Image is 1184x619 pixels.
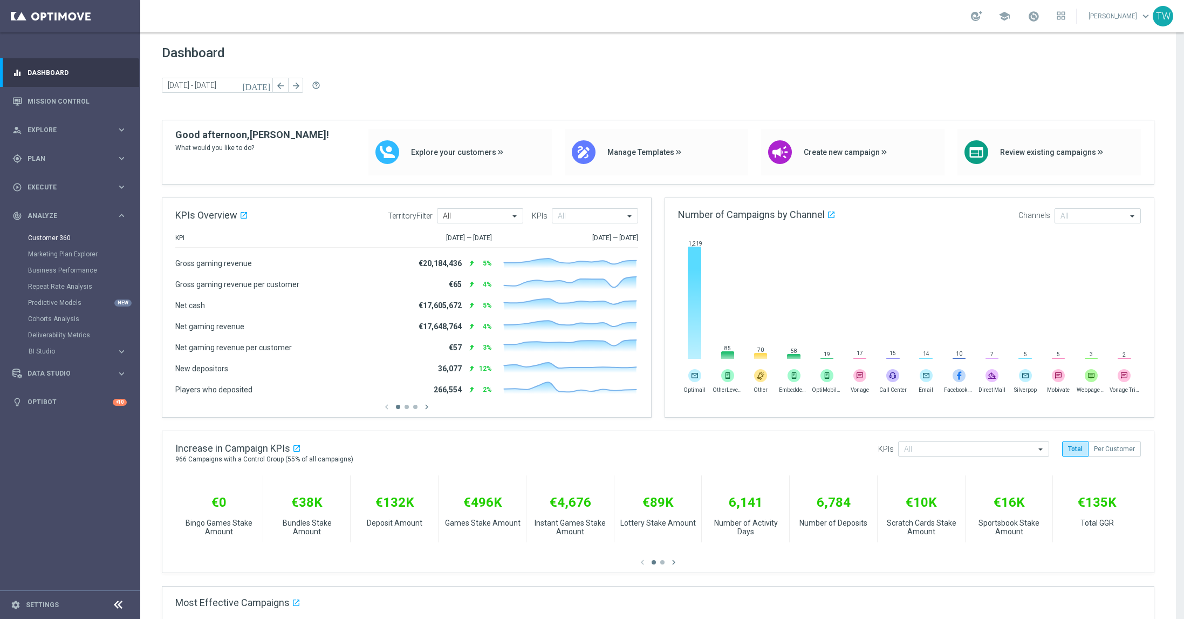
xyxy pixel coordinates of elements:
div: Analyze [12,211,117,221]
span: Data Studio [28,370,117,377]
i: track_changes [12,211,22,221]
div: Dashboard [12,58,127,87]
i: keyboard_arrow_right [117,125,127,135]
button: play_circle_outline Execute keyboard_arrow_right [12,183,127,192]
a: Deliverability Metrics [28,331,112,339]
i: keyboard_arrow_right [117,210,127,221]
i: play_circle_outline [12,182,22,192]
div: Data Studio [12,369,117,378]
div: Plan [12,154,117,164]
a: Repeat Rate Analysis [28,282,112,291]
div: Customer 360 [28,230,139,246]
div: BI Studio [29,348,117,355]
a: Business Performance [28,266,112,275]
button: lightbulb Optibot +10 [12,398,127,406]
div: NEW [114,300,132,307]
span: keyboard_arrow_down [1140,10,1152,22]
div: Predictive Models [28,295,139,311]
div: Explore [12,125,117,135]
span: Explore [28,127,117,133]
i: keyboard_arrow_right [117,369,127,379]
button: track_changes Analyze keyboard_arrow_right [12,212,127,220]
span: school [998,10,1010,22]
div: Mission Control [12,87,127,115]
i: lightbulb [12,397,22,407]
a: [PERSON_NAME]keyboard_arrow_down [1087,8,1153,24]
button: gps_fixed Plan keyboard_arrow_right [12,154,127,163]
i: keyboard_arrow_right [117,182,127,192]
button: Data Studio keyboard_arrow_right [12,369,127,378]
span: Execute [28,184,117,191]
div: Repeat Rate Analysis [28,278,139,295]
span: Plan [28,155,117,162]
i: keyboard_arrow_right [117,346,127,357]
i: gps_fixed [12,154,22,164]
a: Predictive Models [28,298,112,307]
div: Business Performance [28,262,139,278]
span: Analyze [28,213,117,219]
a: Cohorts Analysis [28,315,112,323]
div: TW [1153,6,1173,26]
button: person_search Explore keyboard_arrow_right [12,126,127,134]
div: Execute [12,182,117,192]
div: +10 [113,399,127,406]
div: Deliverability Metrics [28,327,139,343]
div: BI Studio [28,343,139,359]
span: BI Studio [29,348,106,355]
div: Optibot [12,388,127,417]
div: Cohorts Analysis [28,311,139,327]
a: Mission Control [28,87,127,115]
a: Dashboard [28,58,127,87]
i: settings [11,600,20,610]
button: Mission Control [12,97,127,106]
button: equalizer Dashboard [12,69,127,77]
div: Marketing Plan Explorer [28,246,139,262]
a: Customer 360 [28,234,112,242]
a: Settings [26,602,59,608]
a: Marketing Plan Explorer [28,250,112,259]
i: person_search [12,125,22,135]
button: BI Studio keyboard_arrow_right [28,347,127,356]
i: keyboard_arrow_right [117,153,127,164]
i: equalizer [12,68,22,78]
a: Optibot [28,388,113,417]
